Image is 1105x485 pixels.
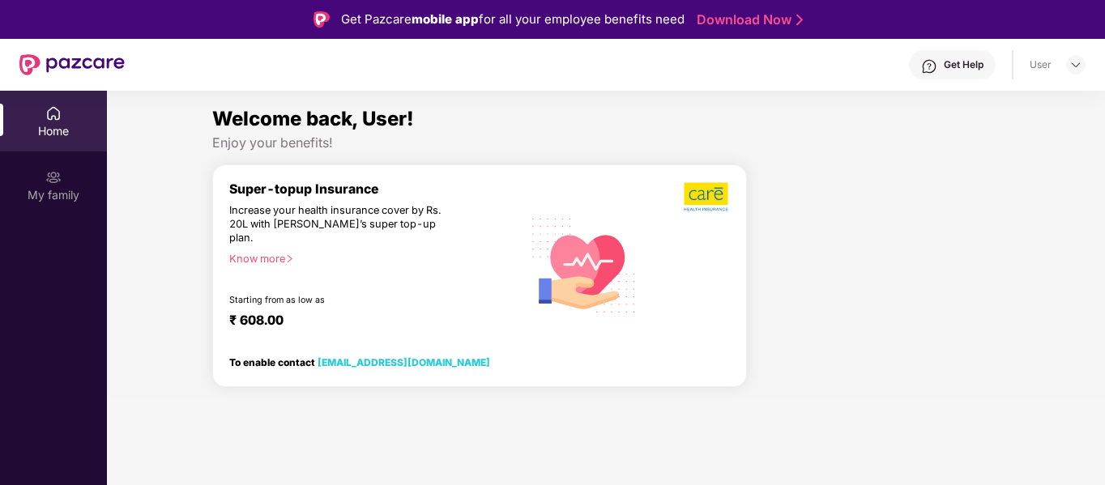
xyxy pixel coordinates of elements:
[229,295,453,306] div: Starting from as low as
[229,204,451,245] div: Increase your health insurance cover by Rs. 20L with [PERSON_NAME]’s super top-up plan.
[318,356,490,368] a: [EMAIL_ADDRESS][DOMAIN_NAME]
[684,181,730,212] img: b5dec4f62d2307b9de63beb79f102df3.png
[212,134,1000,151] div: Enjoy your benefits!
[229,356,490,368] div: To enable contact
[1030,58,1052,71] div: User
[341,10,685,29] div: Get Pazcare for all your employee benefits need
[921,58,937,74] img: svg+xml;base64,PHN2ZyBpZD0iSGVscC0zMngzMiIgeG1sbnM9Imh0dHA6Ly93d3cudzMub3JnLzIwMDAvc3ZnIiB3aWR0aD...
[229,181,522,197] div: Super-topup Insurance
[314,11,330,28] img: Logo
[1069,58,1082,71] img: svg+xml;base64,PHN2ZyBpZD0iRHJvcGRvd24tMzJ4MzIiIHhtbG5zPSJodHRwOi8vd3d3LnczLm9yZy8yMDAwL3N2ZyIgd2...
[412,11,479,27] strong: mobile app
[229,313,506,332] div: ₹ 608.00
[796,11,803,28] img: Stroke
[45,169,62,185] img: svg+xml;base64,PHN2ZyB3aWR0aD0iMjAiIGhlaWdodD0iMjAiIHZpZXdCb3g9IjAgMCAyMCAyMCIgZmlsbD0ibm9uZSIgeG...
[697,11,798,28] a: Download Now
[212,107,414,130] span: Welcome back, User!
[45,105,62,121] img: svg+xml;base64,PHN2ZyBpZD0iSG9tZSIgeG1sbnM9Imh0dHA6Ly93d3cudzMub3JnLzIwMDAvc3ZnIiB3aWR0aD0iMjAiIG...
[285,254,294,263] span: right
[229,253,512,264] div: Know more
[944,58,983,71] div: Get Help
[19,54,125,75] img: New Pazcare Logo
[522,201,647,328] img: svg+xml;base64,PHN2ZyB4bWxucz0iaHR0cDovL3d3dy53My5vcmcvMjAwMC9zdmciIHhtbG5zOnhsaW5rPSJodHRwOi8vd3...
